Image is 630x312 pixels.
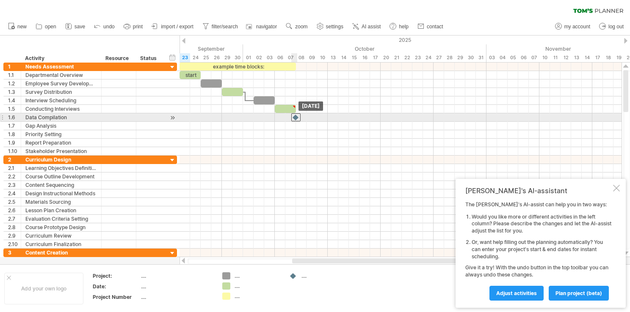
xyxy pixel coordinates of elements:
[285,53,296,62] div: Tuesday, 7 October 2025
[201,53,211,62] div: Thursday, 25 September 2025
[25,232,97,240] div: Curriculum Review
[8,164,21,172] div: 2.1
[307,53,317,62] div: Thursday, 9 October 2025
[8,105,21,113] div: 1.5
[326,24,343,30] span: settings
[370,53,381,62] div: Friday, 17 October 2025
[169,113,177,122] div: scroll to activity
[232,53,243,62] div: Tuesday, 30 September 2025
[328,53,338,62] div: Monday, 13 October 2025
[412,53,423,62] div: Thursday, 23 October 2025
[550,53,561,62] div: Tuesday, 11 November 2025
[8,198,21,206] div: 2.5
[25,88,97,96] div: Survey Distribution
[141,272,212,279] div: ....
[8,156,21,164] div: 2
[140,54,159,63] div: Status
[25,71,97,79] div: Departmental Overview
[529,53,539,62] div: Friday, 7 November 2025
[402,53,412,62] div: Wednesday, 22 October 2025
[25,206,97,214] div: Lesson Plan Creation
[8,172,21,181] div: 2.2
[235,282,281,290] div: ....
[180,63,296,71] div: example time blocks:
[25,198,97,206] div: Materials Sourcing
[25,63,97,71] div: Needs Assessment
[8,96,21,104] div: 1.4
[4,273,83,304] div: Add your own logo
[8,130,21,138] div: 1.8
[103,24,115,30] span: undo
[8,189,21,197] div: 2.4
[597,21,626,32] a: log out
[8,88,21,96] div: 1.3
[472,213,611,235] li: Would you like more or different activities in the left column? Please describe the changes and l...
[349,53,359,62] div: Wednesday, 15 October 2025
[415,21,446,32] a: contact
[8,139,21,147] div: 1.9
[387,21,411,32] a: help
[603,53,613,62] div: Tuesday, 18 November 2025
[25,113,97,121] div: Data Compilation
[434,53,444,62] div: Monday, 27 October 2025
[508,53,518,62] div: Wednesday, 5 November 2025
[25,54,97,63] div: Activity
[427,24,443,30] span: contact
[25,223,97,231] div: Course Prototype Design
[211,53,222,62] div: Friday, 26 September 2025
[455,53,465,62] div: Wednesday, 29 October 2025
[25,139,97,147] div: Report Preparation
[25,79,97,88] div: Employee Survey Development
[264,53,275,62] div: Friday, 3 October 2025
[284,21,310,32] a: zoom
[359,53,370,62] div: Thursday, 16 October 2025
[8,232,21,240] div: 2.9
[93,293,139,301] div: Project Number
[338,53,349,62] div: Tuesday, 14 October 2025
[8,71,21,79] div: 1.1
[301,272,348,279] div: ....
[8,181,21,189] div: 2.3
[25,249,97,257] div: Content Creation
[8,113,21,121] div: 1.6
[518,53,529,62] div: Thursday, 6 November 2025
[399,24,409,30] span: help
[8,206,21,214] div: 2.6
[243,44,486,53] div: October 2025
[8,215,21,223] div: 2.7
[256,24,277,30] span: navigator
[295,24,307,30] span: zoom
[105,54,131,63] div: Resource
[25,130,97,138] div: Priority Setting
[350,21,383,32] a: AI assist
[200,21,240,32] a: filter/search
[25,240,97,248] div: Curriculum Finalization
[33,21,59,32] a: open
[592,53,603,62] div: Monday, 17 November 2025
[555,290,602,296] span: plan project (beta)
[25,215,97,223] div: Evaluation Criteria Setting
[423,53,434,62] div: Friday, 24 October 2025
[180,71,201,79] div: start
[254,53,264,62] div: Thursday, 2 October 2025
[8,249,21,257] div: 3
[222,53,232,62] div: Monday, 29 September 2025
[92,21,117,32] a: undo
[243,53,254,62] div: Wednesday, 1 October 2025
[149,21,196,32] a: import / export
[25,156,97,164] div: Curriculum Design
[553,21,593,32] a: my account
[8,79,21,88] div: 1.2
[25,172,97,181] div: Course Outline Development
[472,239,611,260] li: Or, want help filling out the planning automatically? You can enter your project's start & end da...
[93,272,139,279] div: Project:
[275,53,285,62] div: Monday, 6 October 2025
[25,105,97,113] div: Conducting Interviews
[235,293,281,300] div: ....
[235,272,281,279] div: ....
[444,53,455,62] div: Tuesday, 28 October 2025
[8,147,21,155] div: 1.10
[212,24,238,30] span: filter/search
[93,283,139,290] div: Date:
[25,181,97,189] div: Content Sequencing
